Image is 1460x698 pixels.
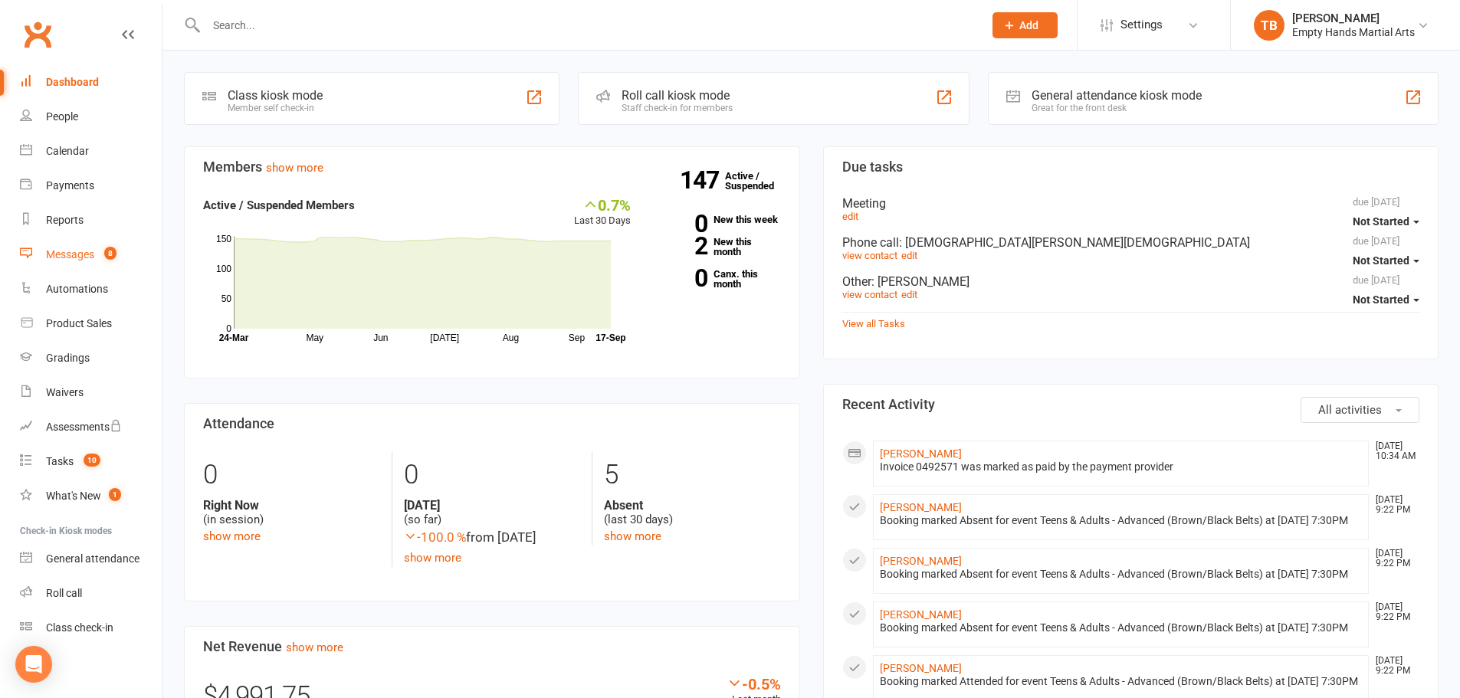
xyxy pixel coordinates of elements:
div: Booking marked Absent for event Teens & Adults - Advanced (Brown/Black Belts) at [DATE] 7:30PM [880,568,1363,581]
a: show more [404,551,461,565]
div: 0.7% [574,196,631,213]
time: [DATE] 9:22 PM [1368,656,1419,676]
button: All activities [1301,397,1419,423]
a: show more [266,161,323,175]
a: View all Tasks [842,318,905,329]
a: [PERSON_NAME] [880,501,962,513]
span: Not Started [1353,254,1409,267]
div: Roll call kiosk mode [622,88,733,103]
a: 0New this week [654,215,781,224]
a: view contact [842,289,897,300]
div: Open Intercom Messenger [15,646,52,683]
div: Calendar [46,145,89,157]
h3: Due tasks [842,159,1420,175]
a: [PERSON_NAME] [880,555,962,567]
a: Automations [20,272,162,306]
div: Last 30 Days [574,196,631,229]
div: (so far) [404,498,580,527]
div: 5 [604,452,780,498]
div: Booking marked Attended for event Teens & Adults - Advanced (Brown/Black Belts) at [DATE] 7:30PM [880,675,1363,688]
div: Empty Hands Martial Arts [1292,25,1415,39]
a: Tasks 10 [20,444,162,479]
a: Roll call [20,576,162,611]
a: [PERSON_NAME] [880,662,962,674]
div: Waivers [46,386,84,398]
span: : [PERSON_NAME] [871,274,970,289]
button: Add [992,12,1058,38]
a: Waivers [20,375,162,410]
button: Not Started [1353,286,1419,313]
span: All activities [1318,403,1382,417]
a: 147Active / Suspended [725,159,792,202]
input: Search... [202,15,973,36]
a: edit [901,289,917,300]
strong: 147 [680,169,725,192]
div: Tasks [46,455,74,467]
a: Dashboard [20,65,162,100]
a: view contact [842,250,897,261]
a: [PERSON_NAME] [880,447,962,460]
div: Great for the front desk [1032,103,1202,113]
strong: Absent [604,498,780,513]
a: 0Canx. this month [654,269,781,289]
a: show more [286,641,343,654]
a: Payments [20,169,162,203]
h3: Attendance [203,416,781,431]
div: (in session) [203,498,380,527]
a: Calendar [20,134,162,169]
div: Messages [46,248,94,261]
div: General attendance kiosk mode [1032,88,1202,103]
time: [DATE] 9:22 PM [1368,495,1419,515]
div: Product Sales [46,317,112,329]
a: Clubworx [18,15,57,54]
div: General attendance [46,552,139,565]
div: Meeting [842,196,1420,211]
span: : [DEMOGRAPHIC_DATA][PERSON_NAME][DEMOGRAPHIC_DATA] [899,235,1250,250]
span: 10 [84,454,100,467]
strong: Active / Suspended Members [203,198,355,212]
div: [PERSON_NAME] [1292,11,1415,25]
a: People [20,100,162,134]
div: Gradings [46,352,90,364]
time: [DATE] 9:22 PM [1368,602,1419,622]
div: Booking marked Absent for event Teens & Adults - Advanced (Brown/Black Belts) at [DATE] 7:30PM [880,621,1363,634]
div: Roll call [46,587,82,599]
div: Assessments [46,421,122,433]
div: Staff check-in for members [622,103,733,113]
div: People [46,110,78,123]
a: Assessments [20,410,162,444]
div: Dashboard [46,76,99,88]
time: [DATE] 10:34 AM [1368,441,1419,461]
span: 8 [104,247,116,260]
a: Reports [20,203,162,238]
div: Class kiosk mode [228,88,323,103]
a: Messages 8 [20,238,162,272]
span: -100.0 % [404,529,466,545]
div: Booking marked Absent for event Teens & Adults - Advanced (Brown/Black Belts) at [DATE] 7:30PM [880,514,1363,527]
a: What's New1 [20,479,162,513]
div: Automations [46,283,108,295]
div: Member self check-in [228,103,323,113]
div: 0 [404,452,580,498]
div: Phone call [842,235,1420,250]
strong: Right Now [203,498,380,513]
a: edit [901,250,917,261]
span: Not Started [1353,293,1409,306]
a: [PERSON_NAME] [880,608,962,621]
a: Class kiosk mode [20,611,162,645]
a: show more [604,529,661,543]
div: Payments [46,179,94,192]
span: 1 [109,488,121,501]
a: General attendance kiosk mode [20,542,162,576]
time: [DATE] 9:22 PM [1368,549,1419,569]
strong: [DATE] [404,498,580,513]
div: TB [1254,10,1284,41]
div: 0 [203,452,380,498]
h3: Members [203,159,781,175]
span: Add [1019,19,1038,31]
strong: 0 [654,212,707,235]
a: 2New this month [654,237,781,257]
strong: 2 [654,234,707,257]
div: Other [842,274,1420,289]
a: show more [203,529,261,543]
